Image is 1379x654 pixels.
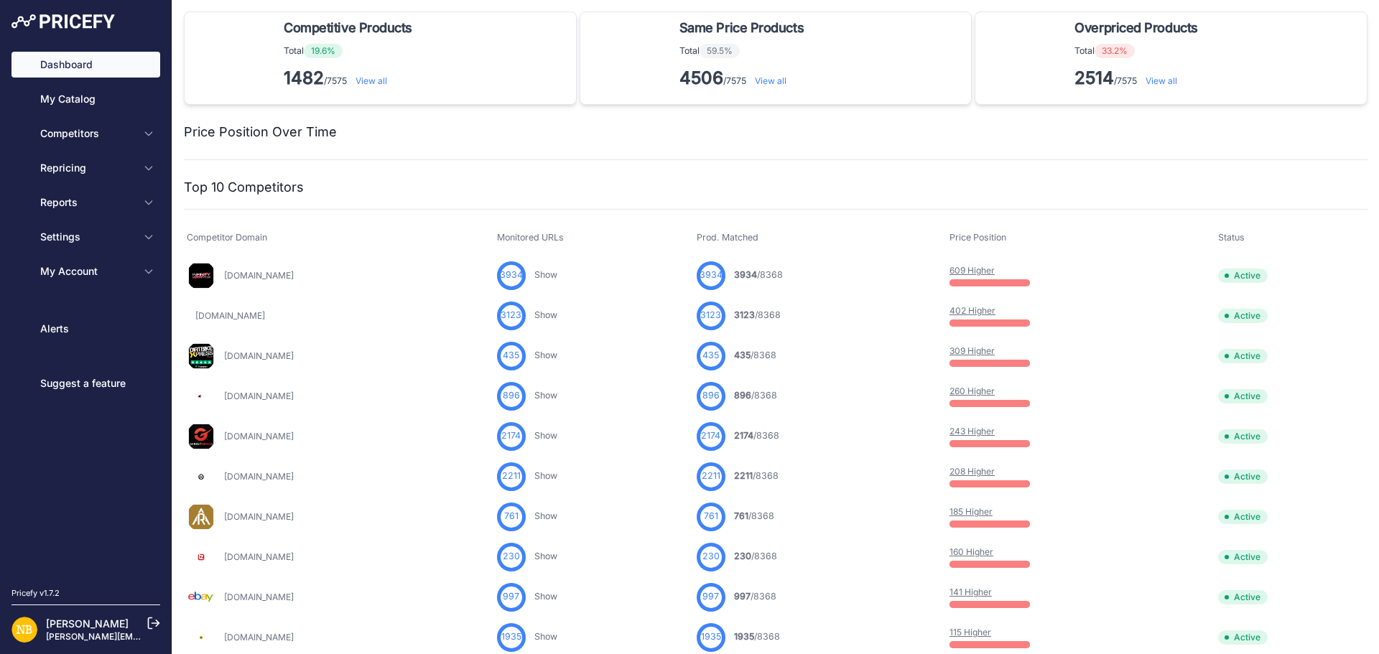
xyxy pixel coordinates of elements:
h2: Price Position Over Time [184,122,337,142]
span: 997 [503,590,519,604]
img: Pricefy Logo [11,14,115,29]
a: 3123/8368 [734,309,781,320]
a: Show [534,551,557,561]
a: 3934/8368 [734,269,783,280]
span: 3123 [734,309,755,320]
a: [DOMAIN_NAME] [224,551,294,562]
a: 435/8368 [734,350,776,360]
span: Price Position [949,232,1006,243]
span: Active [1218,550,1268,564]
strong: 4506 [679,67,723,88]
span: Competitive Products [284,18,412,38]
p: Total [1074,44,1203,58]
span: Status [1218,232,1245,243]
a: [DOMAIN_NAME] [224,431,294,442]
p: /7575 [679,67,809,90]
a: 309 Higher [949,345,995,356]
a: [DOMAIN_NAME] [224,471,294,482]
a: Show [534,269,557,280]
span: Active [1218,268,1268,283]
span: Active [1218,510,1268,524]
span: 19.6% [304,44,343,58]
a: [DOMAIN_NAME] [224,270,294,281]
button: My Account [11,258,160,284]
a: 141 Higher [949,587,992,597]
a: 1935/8368 [734,631,780,642]
a: 2211/8368 [734,470,779,481]
h2: Top 10 Competitors [184,177,304,197]
span: 896 [503,389,520,403]
a: [PERSON_NAME] [46,617,129,630]
span: Active [1218,630,1268,645]
a: 185 Higher [949,506,993,517]
span: 1935 [734,631,754,642]
a: 402 Higher [949,305,995,316]
span: 435 [734,350,751,360]
span: My Account [40,264,134,279]
span: 3123 [501,309,521,322]
a: 160 Higher [949,546,993,557]
a: Show [534,591,557,602]
span: 3123 [700,309,721,322]
a: Show [534,430,557,441]
span: Active [1218,349,1268,363]
a: Show [534,390,557,401]
a: [DOMAIN_NAME] [224,350,294,361]
a: [PERSON_NAME][EMAIL_ADDRESS][DOMAIN_NAME] [46,631,267,642]
a: Show [534,309,557,320]
span: 3934 [700,268,723,282]
a: 115 Higher [949,627,991,637]
a: [DOMAIN_NAME] [224,592,294,602]
a: [DOMAIN_NAME] [224,511,294,522]
span: 435 [702,349,719,363]
p: Total [284,44,418,58]
a: 243 Higher [949,426,995,436]
a: 896/8368 [734,390,777,401]
span: 997 [702,590,719,604]
a: 208 Higher [949,466,995,477]
span: 3934 [734,269,757,280]
span: Active [1218,429,1268,444]
div: Pricefy v1.7.2 [11,587,60,599]
p: Total [679,44,809,58]
span: Reports [40,195,134,210]
span: 435 [503,349,519,363]
span: 2211 [734,470,753,481]
a: View all [1146,75,1177,86]
span: 3934 [500,268,523,282]
a: Suggest a feature [11,370,160,396]
nav: Sidebar [11,52,160,570]
button: Settings [11,224,160,250]
span: 230 [734,551,751,561]
button: Reports [11,190,160,215]
a: 761/8368 [734,510,774,521]
span: 230 [503,550,520,564]
span: Active [1218,309,1268,323]
a: 260 Higher [949,386,995,396]
a: [DOMAIN_NAME] [224,632,294,643]
span: 2174 [501,429,521,443]
a: 2174/8368 [734,430,779,441]
a: Show [534,350,557,360]
a: My Catalog [11,86,160,112]
a: 609 Higher [949,265,995,276]
a: View all [356,75,387,86]
button: Repricing [11,155,160,181]
a: Alerts [11,316,160,342]
span: Competitor Domain [187,232,267,243]
a: Dashboard [11,52,160,78]
span: Active [1218,389,1268,403]
button: Competitors [11,121,160,146]
span: 997 [734,591,751,602]
span: 2211 [502,470,521,483]
span: 2174 [701,429,720,443]
span: Active [1218,590,1268,604]
a: 997/8368 [734,591,776,602]
span: 59.5% [700,44,740,58]
a: 230/8368 [734,551,777,561]
a: [DOMAIN_NAME] [224,391,294,401]
a: Show [534,470,557,481]
p: /7575 [284,67,418,90]
span: Same Price Products [679,18,804,38]
span: Prod. Matched [697,232,758,243]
